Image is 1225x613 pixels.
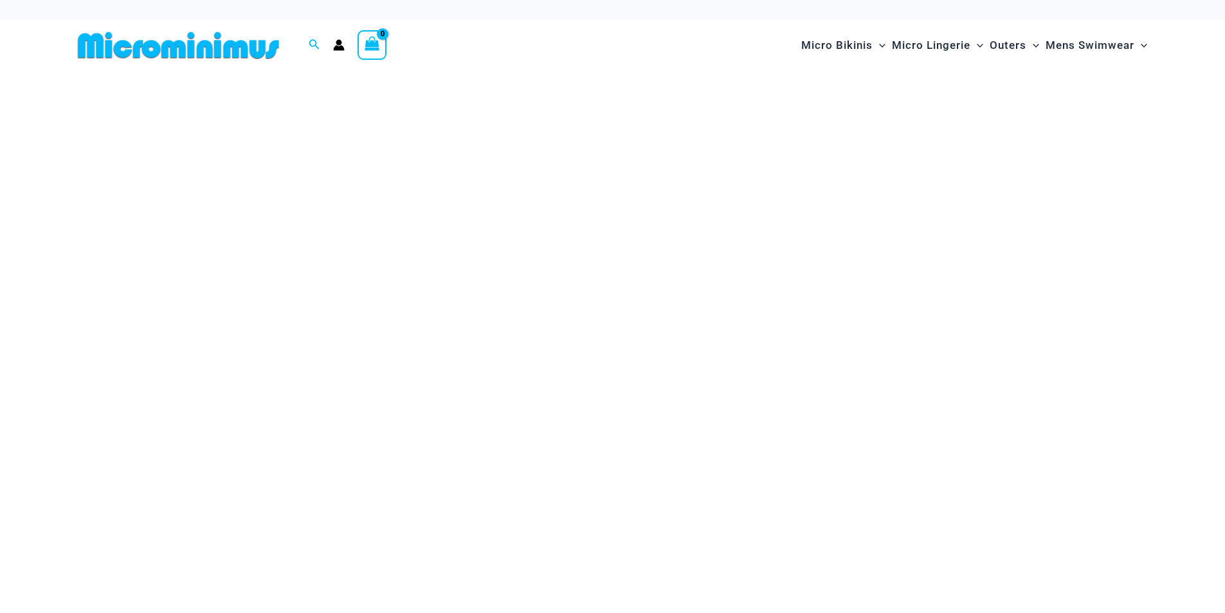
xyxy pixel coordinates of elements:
[796,24,1153,67] nav: Site Navigation
[798,26,889,65] a: Micro BikinisMenu ToggleMenu Toggle
[309,37,320,53] a: Search icon link
[889,26,986,65] a: Micro LingerieMenu ToggleMenu Toggle
[1042,26,1150,65] a: Mens SwimwearMenu ToggleMenu Toggle
[1046,29,1134,62] span: Mens Swimwear
[801,29,873,62] span: Micro Bikinis
[1026,29,1039,62] span: Menu Toggle
[873,29,885,62] span: Menu Toggle
[1134,29,1147,62] span: Menu Toggle
[970,29,983,62] span: Menu Toggle
[892,29,970,62] span: Micro Lingerie
[986,26,1042,65] a: OutersMenu ToggleMenu Toggle
[990,29,1026,62] span: Outers
[73,31,284,60] img: MM SHOP LOGO FLAT
[358,30,387,60] a: View Shopping Cart, empty
[333,39,345,51] a: Account icon link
